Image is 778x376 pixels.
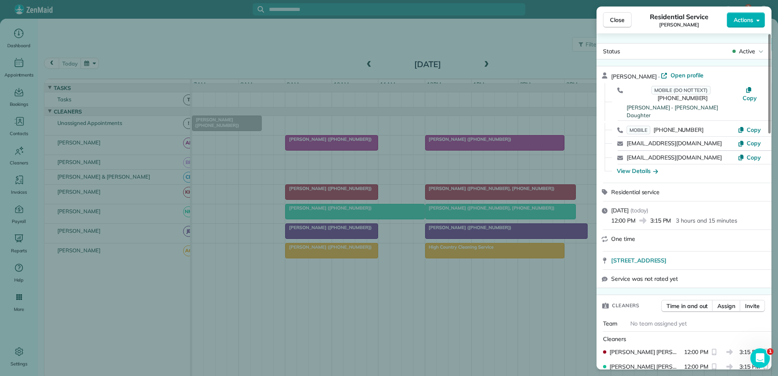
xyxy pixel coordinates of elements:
[712,300,741,312] button: Assign
[651,86,710,94] span: MOBILE (DO NOT TEXT)
[747,126,761,133] span: Copy
[717,302,735,310] span: Assign
[612,302,639,310] span: Cleaners
[738,126,761,134] button: Copy
[676,216,737,225] p: 3 hours and 15 minutes
[611,207,629,214] span: [DATE]
[747,140,761,147] span: Copy
[611,188,660,196] span: Residential service
[610,363,681,371] span: [PERSON_NAME] [PERSON_NAME]
[659,22,699,28] span: [PERSON_NAME]
[745,302,760,310] span: Invite
[611,256,767,265] a: [STREET_ADDRESS]
[743,94,757,102] span: Copy
[684,348,708,356] span: 12:00 PM
[617,167,658,175] button: View Details
[650,216,671,225] span: 3:15 PM
[611,275,678,283] span: Service was not rated yet
[739,363,761,371] span: 3:15 PM
[603,335,626,343] span: Cleaners
[767,348,774,355] span: 1
[627,126,704,134] a: MOBILE[PHONE_NUMBER]
[611,73,657,80] span: [PERSON_NAME]
[734,16,753,24] span: Actions
[610,16,625,24] span: Close
[684,363,708,371] span: 12:00 PM
[611,216,636,225] span: 12:00 PM
[627,140,722,147] a: [EMAIL_ADDRESS][DOMAIN_NAME]
[661,300,713,312] button: Time in and out
[627,126,650,134] span: MOBILE
[610,348,681,356] span: [PERSON_NAME] [PERSON_NAME]
[739,348,761,356] span: 3:15 PM
[747,154,761,161] span: Copy
[740,300,765,312] button: Invite
[661,71,704,79] a: Open profile
[738,139,761,147] button: Copy
[603,48,620,55] span: Status
[627,104,739,120] div: [PERSON_NAME] - [PERSON_NAME] Daughter
[630,320,687,327] span: No team assigned yet
[653,126,704,133] span: [PHONE_NUMBER]
[603,320,617,327] span: Team
[658,94,708,102] span: [PHONE_NUMBER]
[671,71,704,79] span: Open profile
[611,256,667,265] span: [STREET_ADDRESS]
[739,86,761,102] button: Copy
[738,153,761,162] button: Copy
[603,12,632,28] button: Close
[750,348,770,368] iframe: Intercom live chat
[611,235,635,243] span: One time
[627,86,739,102] a: MOBILE (DO NOT TEXT)[PHONE_NUMBER]
[657,73,661,80] span: ·
[627,154,722,161] a: [EMAIL_ADDRESS][DOMAIN_NAME]
[667,302,708,310] span: Time in and out
[630,207,648,214] span: ( today )
[650,12,708,22] span: Residential Service
[739,47,755,55] span: Active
